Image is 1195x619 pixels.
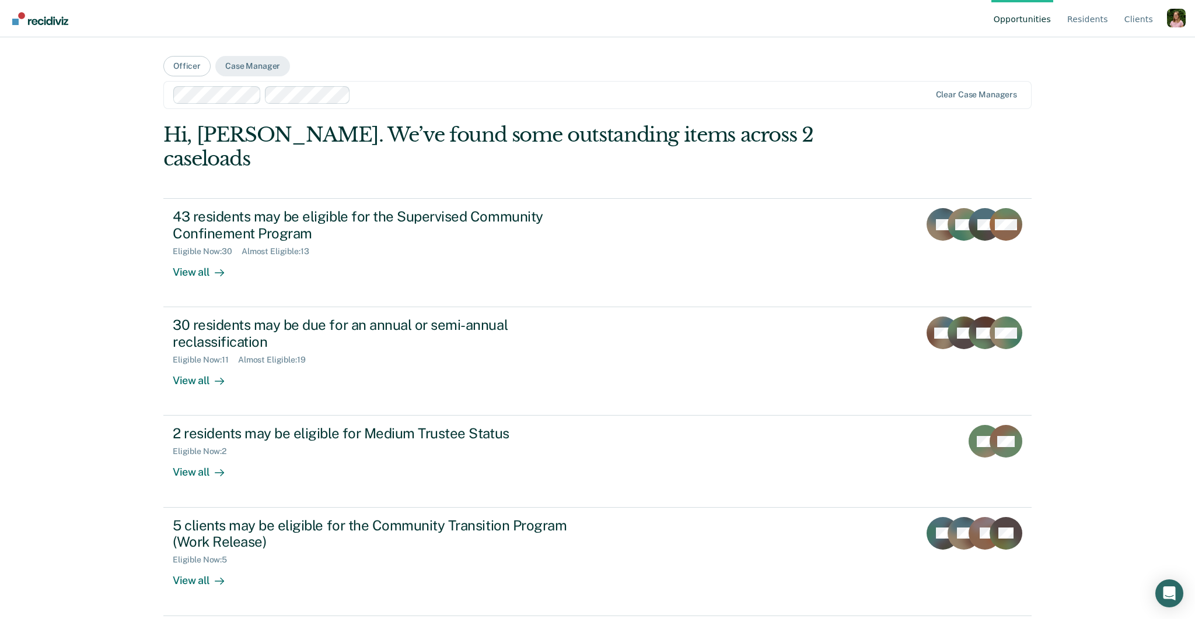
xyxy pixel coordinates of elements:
[12,12,68,25] img: Recidiviz
[163,416,1032,507] a: 2 residents may be eligible for Medium Trustee StatusEligible Now:2View all
[163,56,211,76] button: Officer
[173,456,238,479] div: View all
[163,198,1032,307] a: 43 residents may be eligible for the Supervised Community Confinement ProgramEligible Now:30Almos...
[215,56,290,76] button: Case Manager
[1167,9,1186,27] button: Profile dropdown button
[173,517,582,551] div: 5 clients may be eligible for the Community Transition Program (Work Release)
[238,355,315,365] div: Almost Eligible : 19
[173,446,236,456] div: Eligible Now : 2
[173,208,582,242] div: 43 residents may be eligible for the Supervised Community Confinement Program
[173,256,238,279] div: View all
[1155,579,1183,607] div: Open Intercom Messenger
[173,365,238,388] div: View all
[173,247,242,256] div: Eligible Now : 30
[163,307,1032,416] a: 30 residents may be due for an annual or semi-annual reclassificationEligible Now:11Almost Eligib...
[173,425,582,442] div: 2 residents may be eligible for Medium Trustee Status
[242,247,319,256] div: Almost Eligible : 13
[163,508,1032,616] a: 5 clients may be eligible for the Community Transition Program (Work Release)Eligible Now:5View all
[163,123,858,171] div: Hi, [PERSON_NAME]. We’ve found some outstanding items across 2 caseloads
[936,90,1017,100] div: Clear case managers
[173,565,238,588] div: View all
[173,555,236,565] div: Eligible Now : 5
[173,316,582,350] div: 30 residents may be due for an annual or semi-annual reclassification
[173,355,238,365] div: Eligible Now : 11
